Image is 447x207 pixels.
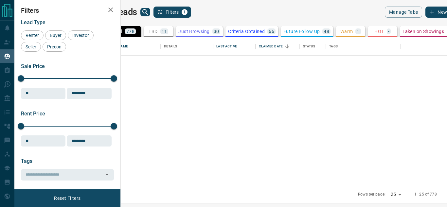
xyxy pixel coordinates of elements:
[388,190,404,199] div: 25
[300,37,326,56] div: Status
[102,170,112,179] button: Open
[21,42,41,52] div: Seller
[178,29,209,34] p: Just Browsing
[21,63,45,69] span: Sale Price
[228,29,265,34] p: Criteria Obtained
[303,37,315,56] div: Status
[161,37,213,56] div: Details
[326,37,400,56] div: Tags
[21,111,45,117] span: Rent Price
[414,192,437,197] p: 1–25 of 778
[388,29,389,34] p: -
[21,7,114,14] h2: Filters
[50,193,85,204] button: Reset Filters
[43,42,66,52] div: Precon
[45,30,66,40] div: Buyer
[115,37,161,56] div: Name
[149,29,157,34] p: TBD
[45,44,64,49] span: Precon
[182,10,187,14] span: 1
[324,29,329,34] p: 48
[269,29,274,34] p: 66
[118,37,128,56] div: Name
[374,29,384,34] p: HOT
[216,37,237,56] div: Last Active
[68,30,94,40] div: Investor
[70,33,91,38] span: Investor
[256,37,300,56] div: Claimed Date
[21,19,45,26] span: Lead Type
[23,44,39,49] span: Seller
[329,37,338,56] div: Tags
[283,42,292,51] button: Sort
[214,29,219,34] p: 30
[283,29,320,34] p: Future Follow Up
[162,29,167,34] p: 11
[23,33,41,38] span: Renter
[126,29,134,34] p: 778
[358,192,385,197] p: Rows per page:
[21,30,44,40] div: Renter
[47,33,64,38] span: Buyer
[213,37,256,56] div: Last Active
[140,8,150,16] button: search button
[385,7,422,18] button: Manage Tabs
[402,29,444,34] p: Taken on Showings
[340,29,353,34] p: Warm
[153,7,191,18] button: Filters1
[357,29,359,34] p: 1
[21,158,32,164] span: Tags
[259,37,283,56] div: Claimed Date
[164,37,177,56] div: Details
